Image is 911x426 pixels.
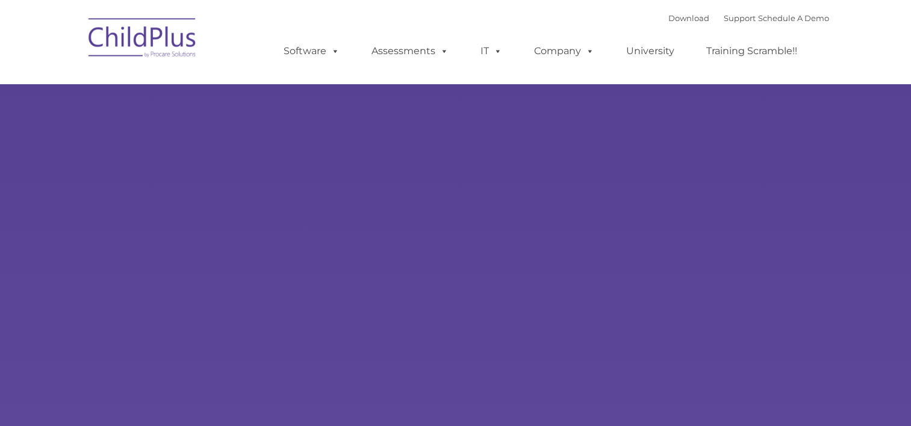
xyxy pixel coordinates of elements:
[724,13,756,23] a: Support
[668,13,829,23] font: |
[668,13,709,23] a: Download
[272,39,352,63] a: Software
[468,39,514,63] a: IT
[522,39,606,63] a: Company
[82,10,203,70] img: ChildPlus by Procare Solutions
[694,39,809,63] a: Training Scramble!!
[359,39,461,63] a: Assessments
[758,13,829,23] a: Schedule A Demo
[614,39,686,63] a: University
